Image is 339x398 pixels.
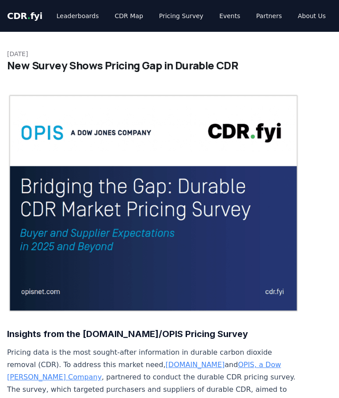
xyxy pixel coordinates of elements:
p: [DATE] [7,49,332,58]
img: blog post image [7,94,300,313]
a: Leaderboards [50,8,106,24]
a: CDR.fyi [7,10,42,22]
a: [DOMAIN_NAME] [166,360,225,369]
span: CDR fyi [7,11,42,21]
a: Events [212,8,247,24]
a: CDR Map [108,8,150,24]
a: Partners [249,8,289,24]
strong: Insights from the [DOMAIN_NAME]/OPIS Pricing Survey [7,329,248,339]
h1: New Survey Shows Pricing Gap in Durable CDR [7,58,332,72]
a: Pricing Survey [152,8,210,24]
a: About Us [291,8,333,24]
span: . [27,11,30,21]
